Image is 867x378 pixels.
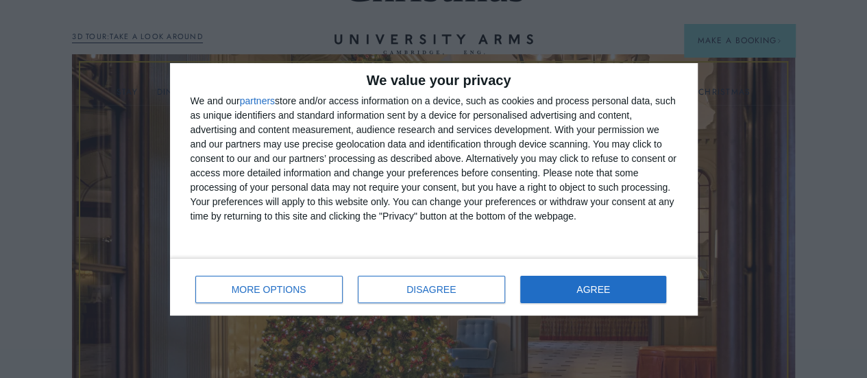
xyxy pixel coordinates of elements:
span: AGREE [576,285,610,294]
button: DISAGREE [358,276,505,303]
div: We and our store and/or access information on a device, such as cookies and process personal data... [191,94,677,224]
h2: We value your privacy [191,73,677,87]
button: partners [240,96,275,106]
button: AGREE [520,276,667,303]
button: MORE OPTIONS [195,276,343,303]
span: MORE OPTIONS [232,285,306,294]
div: qc-cmp2-ui [170,63,698,316]
span: DISAGREE [406,285,456,294]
